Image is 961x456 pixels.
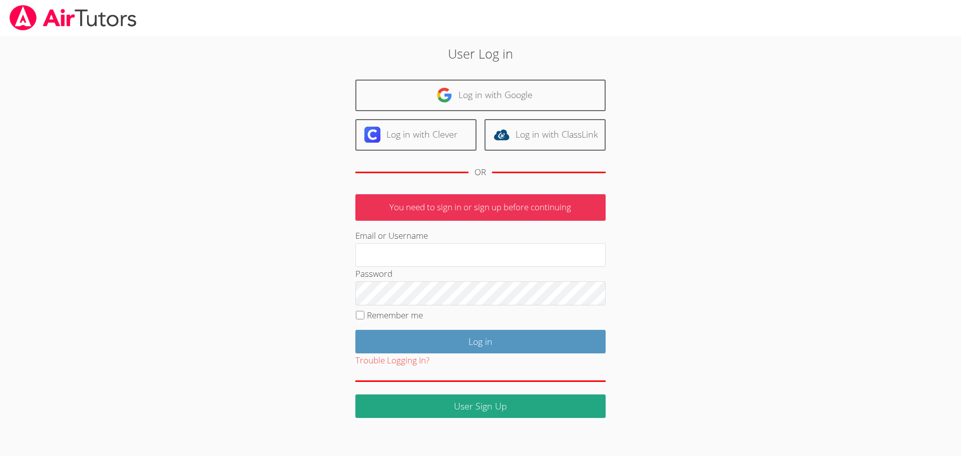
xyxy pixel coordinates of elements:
img: airtutors_banner-c4298cdbf04f3fff15de1276eac7730deb9818008684d7c2e4769d2f7ddbe033.png [9,5,138,31]
input: Log in [355,330,606,353]
label: Remember me [367,309,423,321]
label: Email or Username [355,230,428,241]
div: OR [474,165,486,180]
img: classlink-logo-d6bb404cc1216ec64c9a2012d9dc4662098be43eaf13dc465df04b49fa7ab582.svg [494,127,510,143]
h2: User Log in [221,44,740,63]
button: Trouble Logging In? [355,353,429,368]
p: You need to sign in or sign up before continuing [355,194,606,221]
a: Log in with Clever [355,119,476,151]
label: Password [355,268,392,279]
a: Log in with ClassLink [485,119,606,151]
img: clever-logo-6eab21bc6e7a338710f1a6ff85c0baf02591cd810cc4098c63d3a4b26e2feb20.svg [364,127,380,143]
img: google-logo-50288ca7cdecda66e5e0955fdab243c47b7ad437acaf1139b6f446037453330a.svg [436,87,452,103]
a: User Sign Up [355,394,606,418]
a: Log in with Google [355,80,606,111]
